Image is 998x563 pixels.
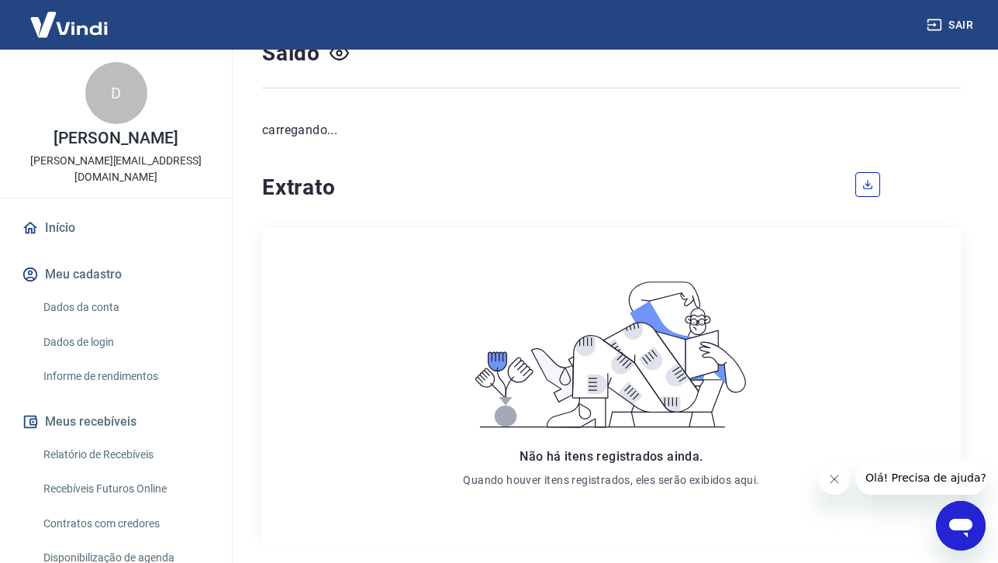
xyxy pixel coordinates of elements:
[19,405,213,439] button: Meus recebíveis
[262,121,961,140] p: carregando...
[19,1,119,48] img: Vindi
[856,461,986,495] iframe: Mensagem da empresa
[819,464,850,495] iframe: Fechar mensagem
[37,439,213,471] a: Relatório de Recebíveis
[37,473,213,505] a: Recebíveis Futuros Online
[19,211,213,245] a: Início
[37,326,213,358] a: Dados de login
[463,472,759,488] p: Quando houver itens registrados, eles serão exibidos aqui.
[12,153,219,185] p: [PERSON_NAME][EMAIL_ADDRESS][DOMAIN_NAME]
[936,501,986,551] iframe: Botão para abrir a janela de mensagens
[924,11,979,40] button: Sair
[19,257,213,292] button: Meu cadastro
[85,62,147,124] div: D
[54,130,178,147] p: [PERSON_NAME]
[520,449,703,464] span: Não há itens registrados ainda.
[262,38,320,69] h4: Saldo
[37,361,213,392] a: Informe de rendimentos
[9,11,130,23] span: Olá! Precisa de ajuda?
[262,172,837,203] h4: Extrato
[37,508,213,540] a: Contratos com credores
[37,292,213,323] a: Dados da conta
